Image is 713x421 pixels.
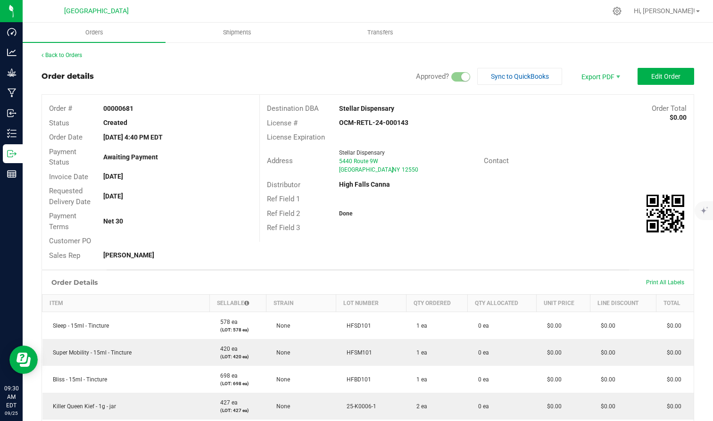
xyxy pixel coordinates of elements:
span: $0.00 [542,349,562,356]
span: Ref Field 2 [267,209,300,218]
span: 420 ea [216,346,238,352]
button: Sync to QuickBooks [477,68,562,85]
th: Qty Allocated [468,295,537,312]
span: Sales Rep [49,251,80,260]
strong: [DATE] 4:40 PM EDT [103,133,163,141]
inline-svg: Manufacturing [7,88,17,98]
span: Ref Field 1 [267,195,300,203]
span: HFSD101 [342,322,371,329]
span: 25-K0006-1 [342,403,376,410]
span: 1 ea [412,376,427,383]
span: $0.00 [662,403,681,410]
strong: Stellar Dispensary [339,105,394,112]
strong: Done [339,210,352,217]
span: Address [267,157,293,165]
strong: [PERSON_NAME] [103,251,154,259]
iframe: Resource center [9,346,38,374]
p: (LOT: 420 ea) [216,353,261,360]
span: Requested Delivery Date [49,187,91,206]
strong: Net 30 [103,217,123,225]
span: Super Mobility - 15ml - Tincture [48,349,132,356]
inline-svg: Grow [7,68,17,77]
span: 0 ea [473,349,489,356]
a: Shipments [166,23,308,42]
span: 1 ea [412,349,427,356]
span: Payment Terms [49,212,76,231]
span: Edit Order [651,73,680,80]
th: Total [656,295,694,312]
strong: [DATE] [103,192,123,200]
div: Order details [41,71,94,82]
th: Sellable [210,295,266,312]
span: Shipments [210,28,264,37]
span: Export PDF [572,68,628,85]
th: Line Discount [590,295,656,312]
span: Ref Field 3 [267,223,300,232]
span: Contact [484,157,509,165]
p: (LOT: 427 ea) [216,407,261,414]
span: License Expiration [267,133,325,141]
span: 0 ea [473,376,489,383]
span: Order Total [652,104,687,113]
inline-svg: Dashboard [7,27,17,37]
span: Payment Status [49,148,76,167]
span: Hi, [PERSON_NAME]! [634,7,695,15]
p: 09/25 [4,410,18,417]
span: $0.00 [662,349,681,356]
span: $0.00 [542,403,562,410]
span: $0.00 [596,322,615,329]
span: $0.00 [662,322,681,329]
strong: Awaiting Payment [103,153,158,161]
span: 0 ea [473,403,489,410]
p: 09:30 AM EDT [4,384,18,410]
th: Lot Number [336,295,406,312]
span: Order Date [49,133,83,141]
span: HFBD101 [342,376,371,383]
span: Sync to QuickBooks [491,73,549,80]
th: Qty Ordered [406,295,468,312]
inline-svg: Inbound [7,108,17,118]
span: None [272,403,290,410]
strong: High Falls Canna [339,181,390,188]
span: $0.00 [596,403,615,410]
span: HFSM101 [342,349,372,356]
span: NY [392,166,400,173]
span: 2 ea [412,403,427,410]
span: Status [49,119,69,127]
inline-svg: Reports [7,169,17,179]
th: Strain [266,295,336,312]
span: None [272,349,290,356]
span: Print All Labels [646,279,684,286]
span: 698 ea [216,372,238,379]
button: Edit Order [638,68,694,85]
span: 1 ea [412,322,427,329]
span: Approved? [416,72,449,81]
span: Order # [49,104,72,113]
th: Unit Price [537,295,590,312]
span: Invoice Date [49,173,88,181]
span: Killer Queen Kief - 1g - jar [48,403,116,410]
span: License # [267,119,298,127]
span: $0.00 [542,322,562,329]
span: Sleep - 15ml - Tincture [48,322,109,329]
th: Item [42,295,210,312]
span: Bliss - 15ml - Tincture [48,376,107,383]
a: Back to Orders [41,52,82,58]
span: Customer PO [49,237,91,245]
span: $0.00 [596,376,615,383]
inline-svg: Analytics [7,48,17,57]
span: 5440 Route 9W [339,158,378,165]
span: 0 ea [473,322,489,329]
span: Distributor [267,181,300,189]
span: $0.00 [662,376,681,383]
h1: Order Details [51,279,98,286]
span: None [272,322,290,329]
strong: 00000681 [103,105,133,112]
img: Scan me! [647,195,684,232]
a: Transfers [309,23,452,42]
span: Transfers [355,28,406,37]
strong: OCM-RETL-24-000143 [339,119,408,126]
span: [GEOGRAPHIC_DATA] [339,166,393,173]
a: Orders [23,23,166,42]
span: Stellar Dispensary [339,149,385,156]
